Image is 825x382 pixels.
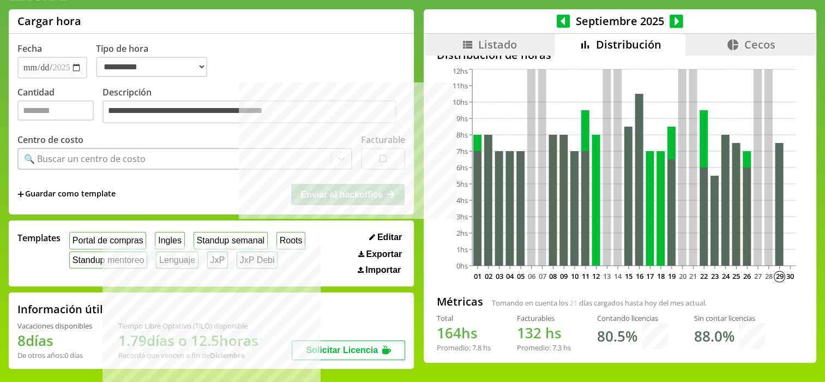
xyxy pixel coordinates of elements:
tspan: 2hs [456,228,468,238]
label: Cantidad [17,86,103,126]
tspan: 6hs [456,163,468,172]
h2: Información útil [17,302,103,317]
button: Standup mentoreo [69,252,147,268]
tspan: 5hs [456,179,468,189]
text: 12 [592,271,600,281]
label: Tipo de hora [96,43,216,79]
tspan: 12hs [453,67,468,76]
text: 18 [657,271,665,281]
button: Editar [366,232,405,243]
text: 17 [646,271,654,281]
text: 20 [678,271,686,281]
text: 01 [474,271,481,281]
button: Solicitar Licencia [292,341,405,360]
button: Portal de compras [69,232,146,249]
text: 06 [527,271,535,281]
h2: Métricas [437,294,483,309]
text: 13 [603,271,611,281]
text: 21 [689,271,697,281]
text: 10 [571,271,579,281]
text: 08 [549,271,557,281]
span: 7.8 [472,343,481,353]
text: 02 [484,271,492,281]
button: JxP Debi [237,252,278,268]
tspan: 11hs [453,81,468,91]
h1: 1.79 días o 12.5 horas [118,331,258,350]
tspan: 9hs [456,114,468,123]
text: 25 [732,271,740,281]
text: 09 [560,271,568,281]
span: 21 [570,298,577,308]
div: De otros años: 0 días [17,350,92,360]
h1: Cargar hora [17,14,81,28]
span: Septiembre 2025 [570,14,670,28]
h1: 88.0 % [694,326,734,346]
button: Lenguaje [156,252,198,268]
span: Distribución [596,37,661,52]
button: Standup semanal [194,232,268,249]
text: 28 [764,271,772,281]
text: 03 [495,271,503,281]
tspan: 1hs [456,244,468,254]
label: Centro de costo [17,134,83,146]
text: 16 [635,271,643,281]
text: 04 [506,271,514,281]
b: Diciembre [210,350,245,360]
text: 07 [538,271,546,281]
div: Contando licencias [597,313,668,323]
h1: 8 días [17,331,92,350]
span: +Guardar como template [17,188,116,200]
span: Solicitar Licencia [306,345,378,355]
span: Cecos [744,37,775,52]
text: 05 [517,271,525,281]
span: Importar [365,265,401,275]
text: 19 [667,271,675,281]
span: Listado [478,37,517,52]
div: Promedio: hs [517,343,571,353]
span: Tomando en cuenta los días cargados hasta hoy del mes actual. [492,298,707,308]
text: 29 [775,271,783,281]
text: 14 [614,271,622,281]
tspan: 4hs [456,195,468,205]
div: Sin contar licencias [694,313,765,323]
text: 26 [743,271,751,281]
input: Cantidad [17,100,94,121]
tspan: 8hs [456,130,468,140]
span: Exportar [366,249,402,259]
div: Recordá que vencen a fin de [118,350,258,360]
button: JxP [207,252,228,268]
span: Editar [377,232,402,242]
span: 132 [517,323,541,343]
div: 🔍 Buscar un centro de costo [24,153,146,165]
text: 24 [721,271,730,281]
label: Facturable [361,134,405,146]
button: Exportar [355,249,405,260]
tspan: 10hs [453,97,468,107]
h1: 80.5 % [597,326,637,346]
label: Fecha [17,43,42,55]
span: Templates [17,232,61,244]
div: Total [437,313,491,323]
textarea: Descripción [103,100,396,123]
text: 30 [786,271,794,281]
button: Roots [276,232,305,249]
h1: hs [517,323,571,343]
tspan: 0hs [456,261,468,271]
text: 27 [754,271,762,281]
tspan: 7hs [456,146,468,156]
span: 7.3 [552,343,562,353]
div: Vacaciones disponibles [17,321,92,331]
div: Promedio: hs [437,343,491,353]
select: Tipo de hora [96,57,207,77]
text: 23 [711,271,719,281]
div: Facturables [517,313,571,323]
span: + [17,188,24,200]
tspan: 3hs [456,212,468,222]
text: 22 [700,271,708,281]
div: Tiempo Libre Optativo (TiLO) disponible [118,321,258,331]
text: 15 [624,271,632,281]
button: Ingles [155,232,184,249]
span: 164 [437,323,461,343]
h1: hs [437,323,491,343]
label: Descripción [103,86,405,126]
